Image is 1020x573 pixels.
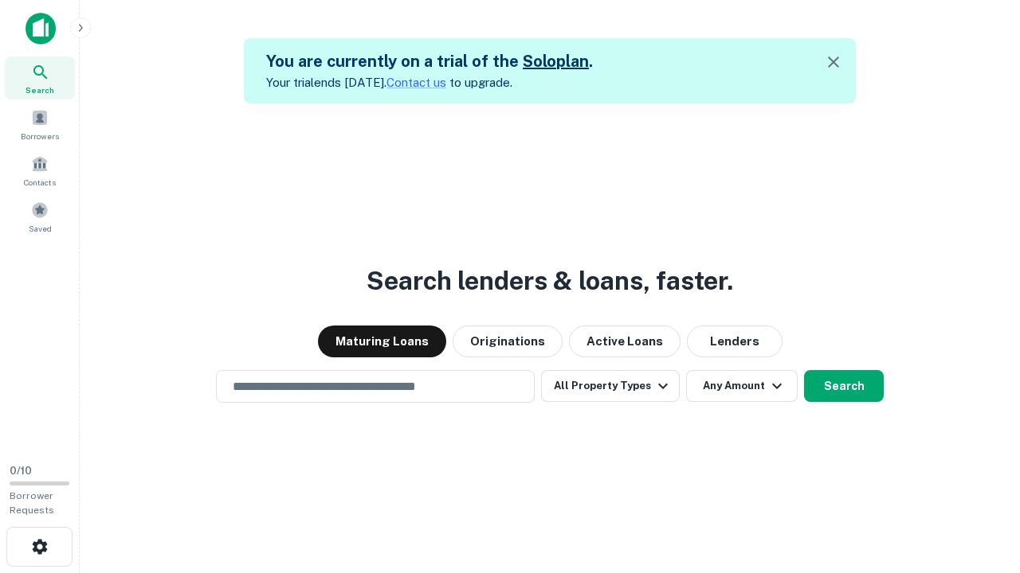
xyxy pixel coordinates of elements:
[29,222,52,235] span: Saved
[10,490,54,516] span: Borrower Requests
[687,325,783,357] button: Lenders
[686,370,798,402] button: Any Amount
[940,446,1020,522] iframe: Chat Widget
[367,262,733,300] h3: Search lenders & loans, faster.
[21,130,59,142] span: Borrowers
[5,195,75,238] a: Saved
[5,57,75,99] a: Search
[523,52,589,71] a: Soloplan
[5,149,75,192] a: Contacts
[266,49,593,73] h5: You are currently on a trial of the .
[318,325,446,357] button: Maturing Loans
[569,325,681,357] button: Active Loans
[24,176,56,189] span: Contacts
[25,84,54,96] span: Search
[266,73,593,92] p: Your trial ends [DATE]. to upgrade.
[453,325,563,357] button: Originations
[804,370,884,402] button: Search
[10,465,32,477] span: 0 / 10
[5,103,75,146] a: Borrowers
[25,13,56,45] img: capitalize-icon.png
[386,76,446,89] a: Contact us
[541,370,680,402] button: All Property Types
